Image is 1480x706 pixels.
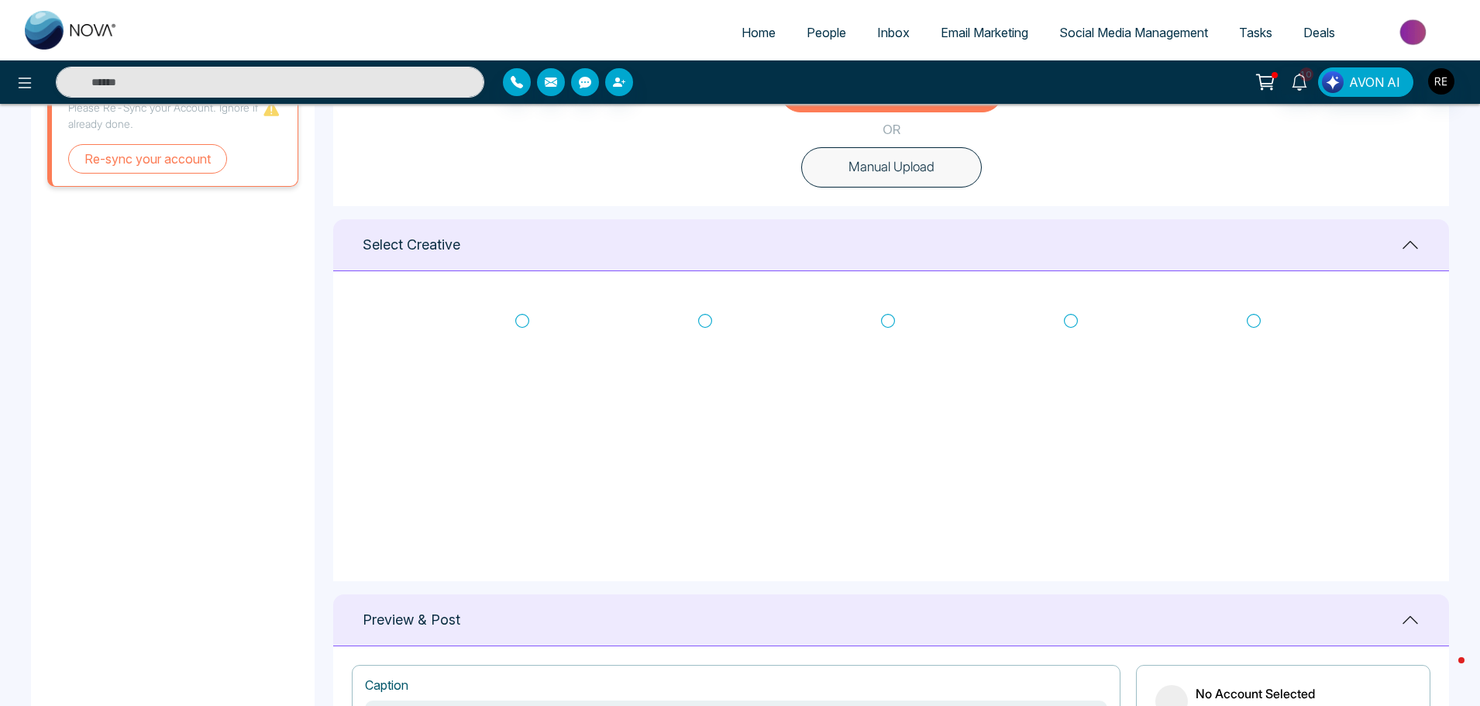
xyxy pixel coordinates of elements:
[1303,25,1335,40] span: Deals
[1322,71,1344,93] img: Lead Flow
[1239,25,1272,40] span: Tasks
[883,120,900,140] p: OR
[363,611,460,629] h1: Preview & Post
[25,11,118,50] img: Nova CRM Logo
[1428,68,1454,95] img: User Avatar
[877,25,910,40] span: Inbox
[1288,18,1351,47] a: Deals
[791,18,862,47] a: People
[1427,653,1465,691] iframe: Intercom live chat
[1059,25,1208,40] span: Social Media Management
[68,99,262,132] p: Please Re-Sync your Account. Ignore if already done.
[801,147,982,188] button: Manual Upload
[925,18,1044,47] a: Email Marketing
[1281,67,1318,95] a: 10
[807,25,846,40] span: People
[363,236,460,253] h1: Select Creative
[68,144,227,174] button: Re-sync your account
[726,18,791,47] a: Home
[365,678,408,693] h1: Caption
[742,25,776,40] span: Home
[941,25,1028,40] span: Email Marketing
[1349,73,1400,91] span: AVON AI
[1224,18,1288,47] a: Tasks
[1044,18,1224,47] a: Social Media Management
[1299,67,1313,81] span: 10
[1358,15,1471,50] img: Market-place.gif
[1196,684,1315,703] p: No Account Selected
[1318,67,1413,97] button: AVON AI
[862,18,925,47] a: Inbox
